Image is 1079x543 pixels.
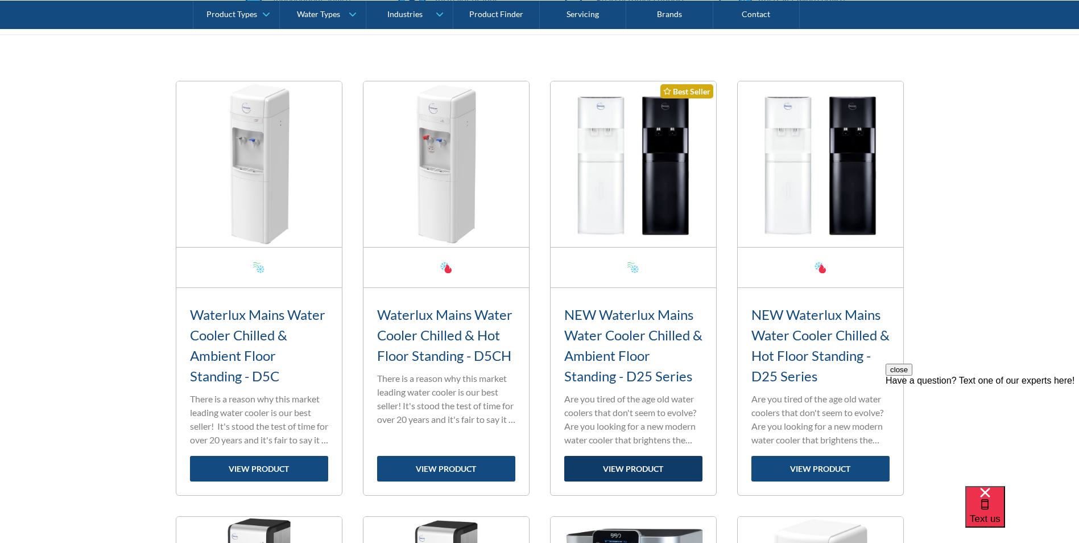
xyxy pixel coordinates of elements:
[751,456,890,482] a: view product
[886,364,1079,500] iframe: podium webchat widget prompt
[206,9,257,19] div: Product Types
[377,456,515,482] a: view product
[660,84,713,98] div: Best Seller
[190,305,328,386] h3: Waterlux Mains Water Cooler Chilled & Ambient Floor Standing - D5C
[387,9,423,19] div: Industries
[564,456,702,482] a: view product
[176,81,342,247] img: Waterlux Mains Water Cooler Chilled & Ambient Floor Standing - D5C
[564,392,702,447] p: Are you tired of the age old water coolers that don't seem to evolve? Are you looking for a new m...
[377,372,515,426] p: There is a reason why this market leading water cooler is our best seller! It's stood the test of...
[965,486,1079,543] iframe: podium webchat widget bubble
[564,305,702,386] h3: NEW Waterlux Mains Water Cooler Chilled & Ambient Floor Standing - D25 Series
[190,392,328,447] p: There is a reason why this market leading water cooler is our best seller! It's stood the test of...
[751,392,890,447] p: Are you tired of the age old water coolers that don't seem to evolve? Are you looking for a new m...
[297,9,340,19] div: Water Types
[751,305,890,386] h3: NEW Waterlux Mains Water Cooler Chilled & Hot Floor Standing - D25 Series
[738,81,903,247] img: NEW Waterlux Mains Water Cooler Chilled & Hot Floor Standing - D25 Series
[377,305,515,366] h3: Waterlux Mains Water Cooler Chilled & Hot Floor Standing - D5CH
[363,81,529,247] img: Waterlux Mains Water Cooler Chilled & Hot Floor Standing - D5CH
[551,81,716,247] img: NEW Waterlux Mains Water Cooler Chilled & Ambient Floor Standing - D25 Series
[190,456,328,482] a: view product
